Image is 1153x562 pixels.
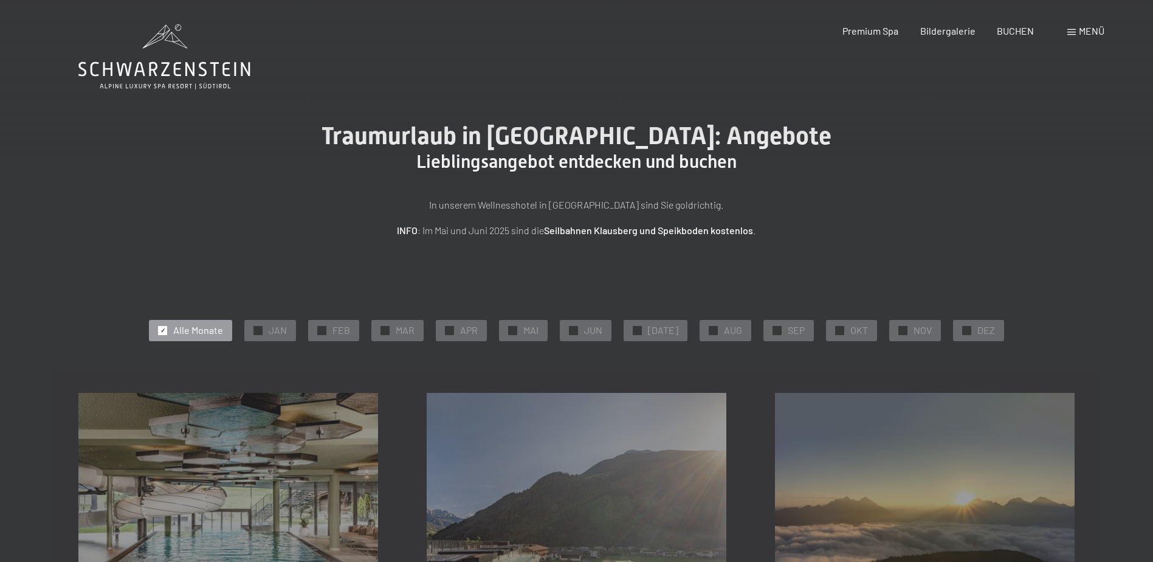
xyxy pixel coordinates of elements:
span: DEZ [977,324,995,337]
span: Lieblingsangebot entdecken und buchen [416,151,737,172]
p: In unserem Wellnesshotel in [GEOGRAPHIC_DATA] sind Sie goldrichtig. [273,197,881,213]
strong: Seilbahnen Klausberg und Speikboden kostenlos [544,224,753,236]
span: JUN [584,324,602,337]
span: ✓ [775,326,780,335]
span: MAR [396,324,415,337]
span: Menü [1079,25,1104,36]
span: ✓ [711,326,716,335]
span: ✓ [965,326,969,335]
span: AUG [724,324,742,337]
span: ✓ [901,326,906,335]
a: Bildergalerie [920,25,976,36]
span: OKT [850,324,868,337]
span: SEP [788,324,805,337]
span: ✓ [571,326,576,335]
span: ✓ [160,326,165,335]
span: ✓ [511,326,515,335]
p: : Im Mai und Juni 2025 sind die . [273,223,881,238]
span: [DATE] [648,324,678,337]
span: MAI [523,324,539,337]
span: ✓ [256,326,261,335]
span: ✓ [320,326,325,335]
strong: INFO [397,224,418,236]
span: Traumurlaub in [GEOGRAPHIC_DATA]: Angebote [322,122,831,150]
span: ✓ [838,326,842,335]
span: ✓ [383,326,388,335]
span: JAN [269,324,287,337]
a: BUCHEN [997,25,1034,36]
a: Premium Spa [842,25,898,36]
span: Alle Monate [173,324,223,337]
span: FEB [332,324,350,337]
span: ✓ [447,326,452,335]
span: NOV [914,324,932,337]
span: APR [460,324,478,337]
span: ✓ [635,326,640,335]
